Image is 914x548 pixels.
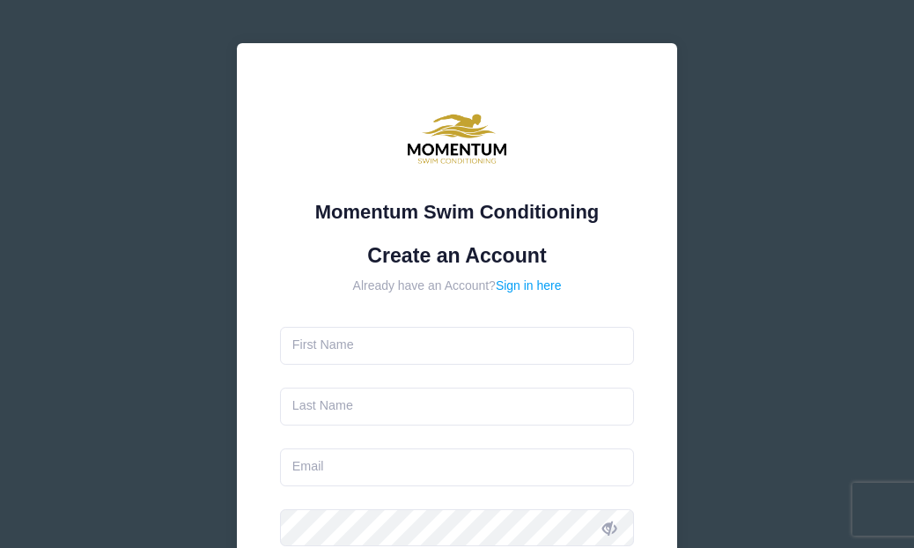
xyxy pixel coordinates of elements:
[280,244,635,269] h1: Create an Account
[280,448,635,486] input: Email
[280,388,635,426] input: Last Name
[280,197,635,226] div: Momentum Swim Conditioning
[496,278,562,293] a: Sign in here
[404,86,510,192] img: Momentum Swim Conditioning
[280,327,635,365] input: First Name
[280,277,635,295] div: Already have an Account?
